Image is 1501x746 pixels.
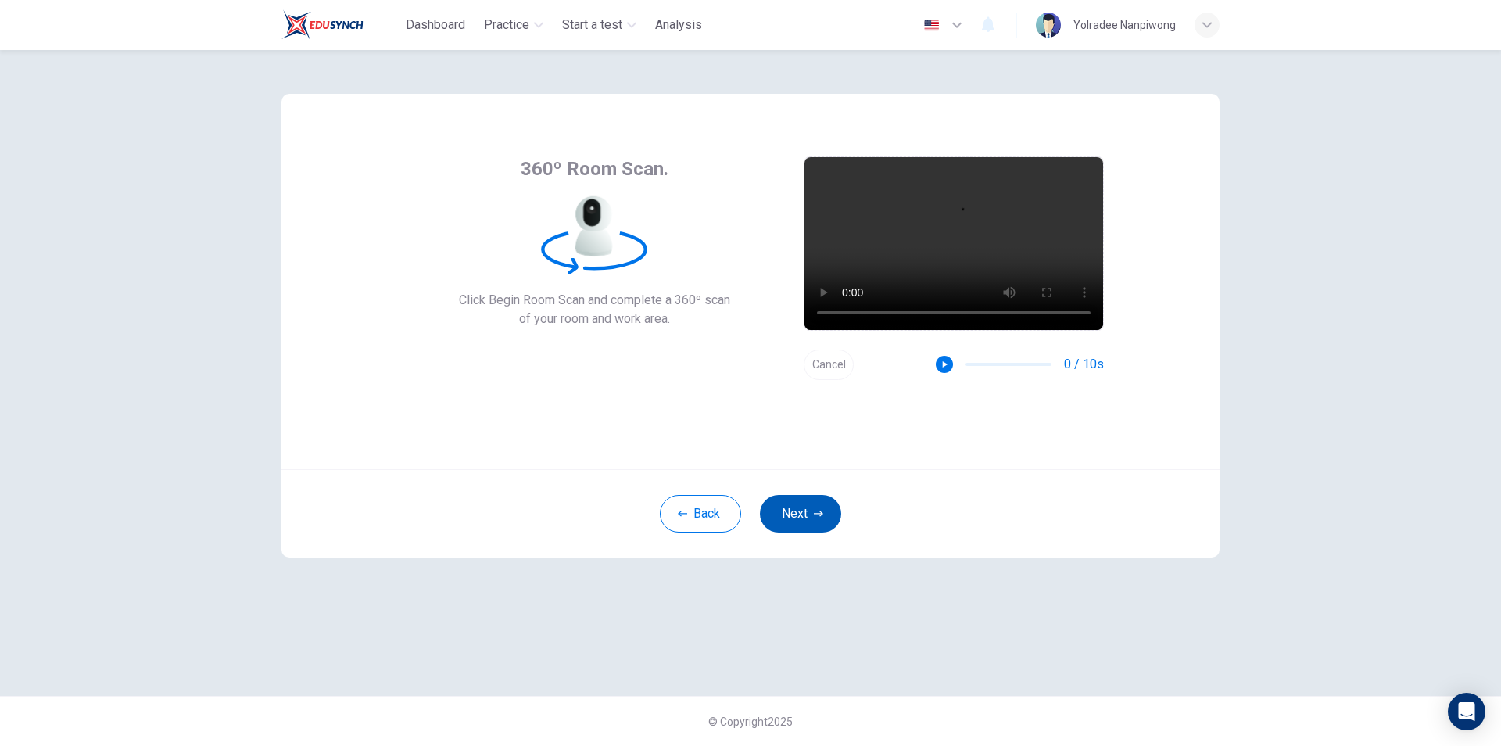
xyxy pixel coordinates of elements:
img: Train Test logo [281,9,364,41]
button: Back [660,495,741,533]
button: Analysis [649,11,708,39]
span: Start a test [562,16,622,34]
img: Profile picture [1036,13,1061,38]
span: Dashboard [406,16,465,34]
span: 360º Room Scan. [521,156,668,181]
span: of your room and work area. [459,310,730,328]
a: Train Test logo [281,9,399,41]
button: Practice [478,11,550,39]
img: en [922,20,941,31]
span: Analysis [655,16,702,34]
span: Click Begin Room Scan and complete a 360º scan [459,291,730,310]
button: Next [760,495,841,533]
button: Cancel [804,350,854,380]
button: Start a test [556,11,643,39]
button: Dashboard [399,11,471,39]
span: © Copyright 2025 [708,716,793,728]
span: 0 / 10s [1064,355,1104,374]
div: Open Intercom Messenger [1448,693,1485,730]
span: Practice [484,16,529,34]
div: Yolradee Nanpiwong [1073,16,1176,34]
